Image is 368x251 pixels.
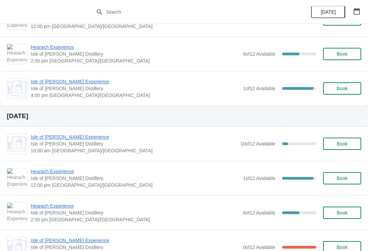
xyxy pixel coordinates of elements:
[31,57,240,64] span: 2:00 pm [GEOGRAPHIC_DATA]/[GEOGRAPHIC_DATA]
[7,113,361,120] h2: [DATE]
[337,141,348,147] span: Book
[243,51,275,57] span: 6 of 12 Available
[31,44,240,51] span: Hearach Experience
[7,44,27,64] img: Hearach Experience | Isle of Harris Distillery | 2:00 pm Europe/London
[31,175,240,182] span: Isle of [PERSON_NAME] Distillery
[323,48,361,60] button: Book
[337,210,348,215] span: Book
[311,6,345,18] button: [DATE]
[321,9,336,15] span: [DATE]
[323,138,361,150] button: Book
[31,78,240,85] span: Isle of [PERSON_NAME] Experience
[31,168,240,175] span: Hearach Experience
[31,203,240,209] span: Hearach Experience
[337,176,348,181] span: Book
[31,237,240,244] span: Isle of [PERSON_NAME] Experience
[31,134,237,140] span: Isle of [PERSON_NAME] Experience
[337,86,348,91] span: Book
[243,86,275,91] span: 1 of 12 Available
[31,182,240,189] span: 12:00 pm [GEOGRAPHIC_DATA]/[GEOGRAPHIC_DATA]
[31,244,240,251] span: Isle of [PERSON_NAME] Distillery
[243,210,275,215] span: 6 of 12 Available
[337,245,348,250] span: Book
[106,6,276,18] input: Search
[7,203,27,223] img: Hearach Experience | Isle of Harris Distillery | 2:00 pm Europe/London
[240,141,275,147] span: 10 of 12 Available
[7,136,27,152] img: Isle of Harris Gin Experience | Isle of Harris Distillery | 10:00 am Europe/London
[337,51,348,57] span: Book
[7,80,27,97] img: Isle of Harris Gin Experience | Isle of Harris Distillery | 4:00 pm Europe/London
[31,51,240,57] span: Isle of [PERSON_NAME] Distillery
[243,245,275,250] span: 0 of 12 Available
[31,140,237,147] span: Isle of [PERSON_NAME] Distillery
[323,172,361,184] button: Book
[31,92,240,99] span: 4:00 pm [GEOGRAPHIC_DATA]/[GEOGRAPHIC_DATA]
[7,168,27,188] img: Hearach Experience | Isle of Harris Distillery | 12:00 pm Europe/London
[323,82,361,95] button: Book
[243,176,275,181] span: 1 of 12 Available
[31,147,237,154] span: 10:00 am [GEOGRAPHIC_DATA]/[GEOGRAPHIC_DATA]
[31,209,240,216] span: Isle of [PERSON_NAME] Distillery
[31,85,240,92] span: Isle of [PERSON_NAME] Distillery
[323,207,361,219] button: Book
[31,216,240,223] span: 2:00 pm [GEOGRAPHIC_DATA]/[GEOGRAPHIC_DATA]
[31,23,240,30] span: 12:00 pm [GEOGRAPHIC_DATA]/[GEOGRAPHIC_DATA]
